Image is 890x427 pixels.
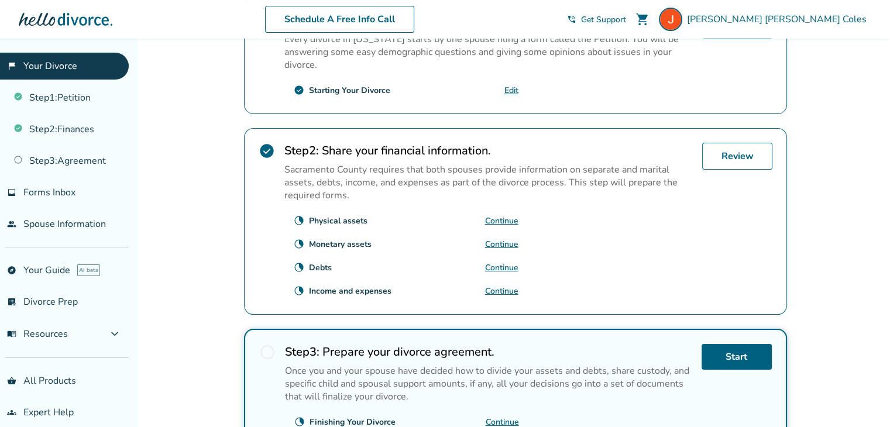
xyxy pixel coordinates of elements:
[504,85,518,96] a: Edit
[567,14,626,25] a: phone_in_talkGet Support
[7,266,16,275] span: explore
[284,33,693,71] p: Every divorce in [US_STATE] starts by one spouse filing a form called the Petition. You will be a...
[309,262,332,273] div: Debts
[7,188,16,197] span: inbox
[285,364,692,403] p: Once you and your spouse have decided how to divide your assets and debts, share custody, and spe...
[485,239,518,250] a: Continue
[702,344,772,370] a: Start
[285,344,319,360] strong: Step 3 :
[485,262,518,273] a: Continue
[294,85,304,95] span: check_circle
[294,262,304,273] span: clock_loader_40
[108,327,122,341] span: expand_more
[309,215,367,226] div: Physical assets
[284,143,693,159] h2: Share your financial information.
[294,215,304,226] span: clock_loader_40
[294,285,304,296] span: clock_loader_40
[7,61,16,71] span: flag_2
[23,186,75,199] span: Forms Inbox
[687,13,871,26] span: [PERSON_NAME] [PERSON_NAME] Coles
[309,85,390,96] div: Starting Your Divorce
[309,285,391,297] div: Income and expenses
[285,344,692,360] h2: Prepare your divorce agreement.
[831,371,890,427] iframe: Chat Widget
[309,239,372,250] div: Monetary assets
[581,14,626,25] span: Get Support
[7,376,16,385] span: shopping_basket
[284,143,319,159] strong: Step 2 :
[7,219,16,229] span: people
[7,328,68,340] span: Resources
[7,329,16,339] span: menu_book
[284,163,693,202] p: Sacramento County requires that both spouses provide information on separate and marital assets, ...
[259,344,276,360] span: radio_button_unchecked
[294,416,305,427] span: clock_loader_40
[294,239,304,249] span: clock_loader_40
[659,8,682,31] img: Jennifer Coles
[485,285,518,297] a: Continue
[702,143,772,170] a: Review
[259,143,275,159] span: check_circle
[567,15,576,24] span: phone_in_talk
[7,297,16,307] span: list_alt_check
[7,408,16,417] span: groups
[77,264,100,276] span: AI beta
[265,6,414,33] a: Schedule A Free Info Call
[485,215,518,226] a: Continue
[635,12,650,26] span: shopping_cart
